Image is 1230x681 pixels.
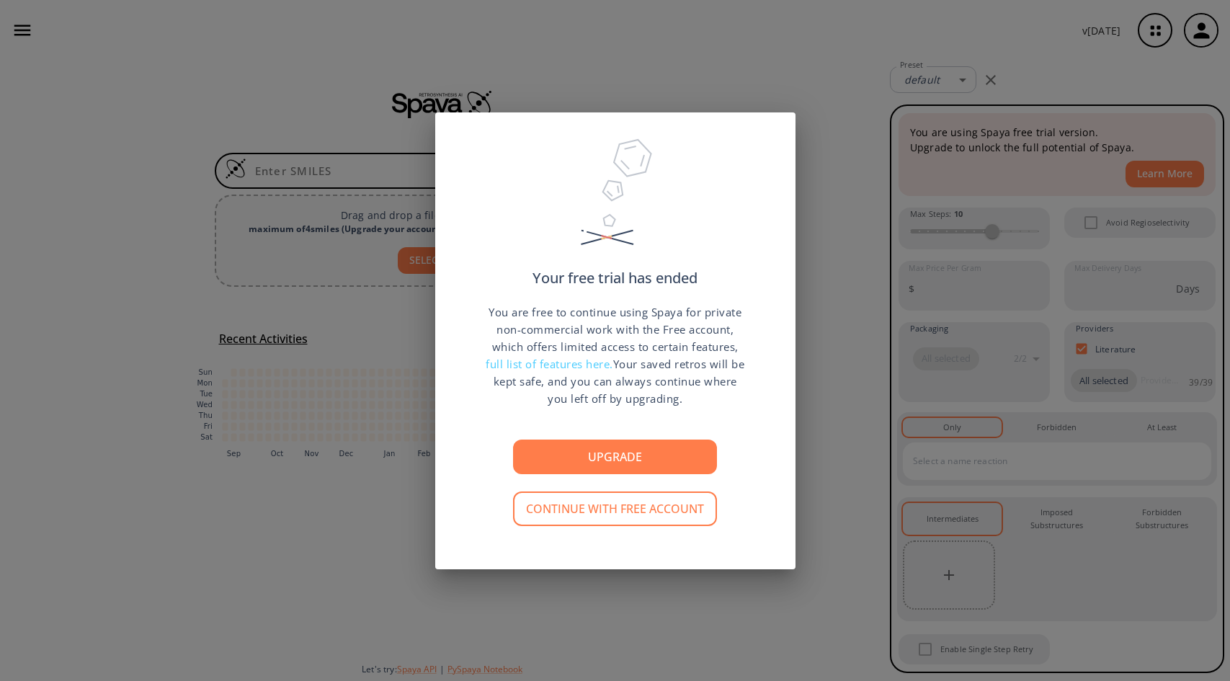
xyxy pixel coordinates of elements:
[486,303,745,407] p: You are free to continue using Spaya for private non-commercial work with the Free account, which...
[574,134,656,271] img: Trial Ended
[513,440,717,474] button: Upgrade
[513,491,717,526] button: Continue with free account
[486,357,613,371] span: full list of features here.
[532,271,698,285] p: Your free trial has ended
